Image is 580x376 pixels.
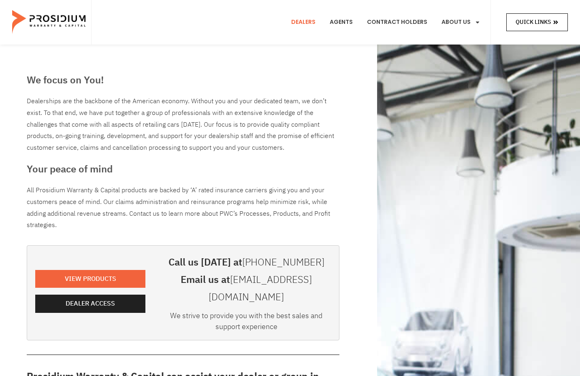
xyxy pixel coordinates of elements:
div: We strive to provide you with the best sales and support experience [162,310,331,336]
span: View Products [65,273,116,285]
h3: We focus on You! [27,73,339,87]
a: [EMAIL_ADDRESS][DOMAIN_NAME] [209,272,312,304]
span: Quick Links [516,17,551,27]
a: Contract Holders [361,7,433,37]
a: Agents [324,7,359,37]
nav: Menu [285,7,486,37]
a: Dealer Access [35,295,145,313]
a: About Us [435,7,486,37]
span: Dealer Access [66,298,115,310]
p: All Prosidium Warranty & Capital products are backed by ‘A’ rated insurance carriers giving you a... [27,185,339,231]
h3: Call us [DATE] at [162,254,331,271]
span: Last Name [156,1,182,7]
a: [PHONE_NUMBER] [242,255,324,270]
a: View Products [35,270,145,288]
a: Dealers [285,7,322,37]
h3: Email us at [162,271,331,306]
div: Dealerships are the backbone of the American economy. Without you and your dedicated team, we don... [27,96,339,154]
h3: Your peace of mind [27,162,339,176]
a: Quick Links [506,13,568,31]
